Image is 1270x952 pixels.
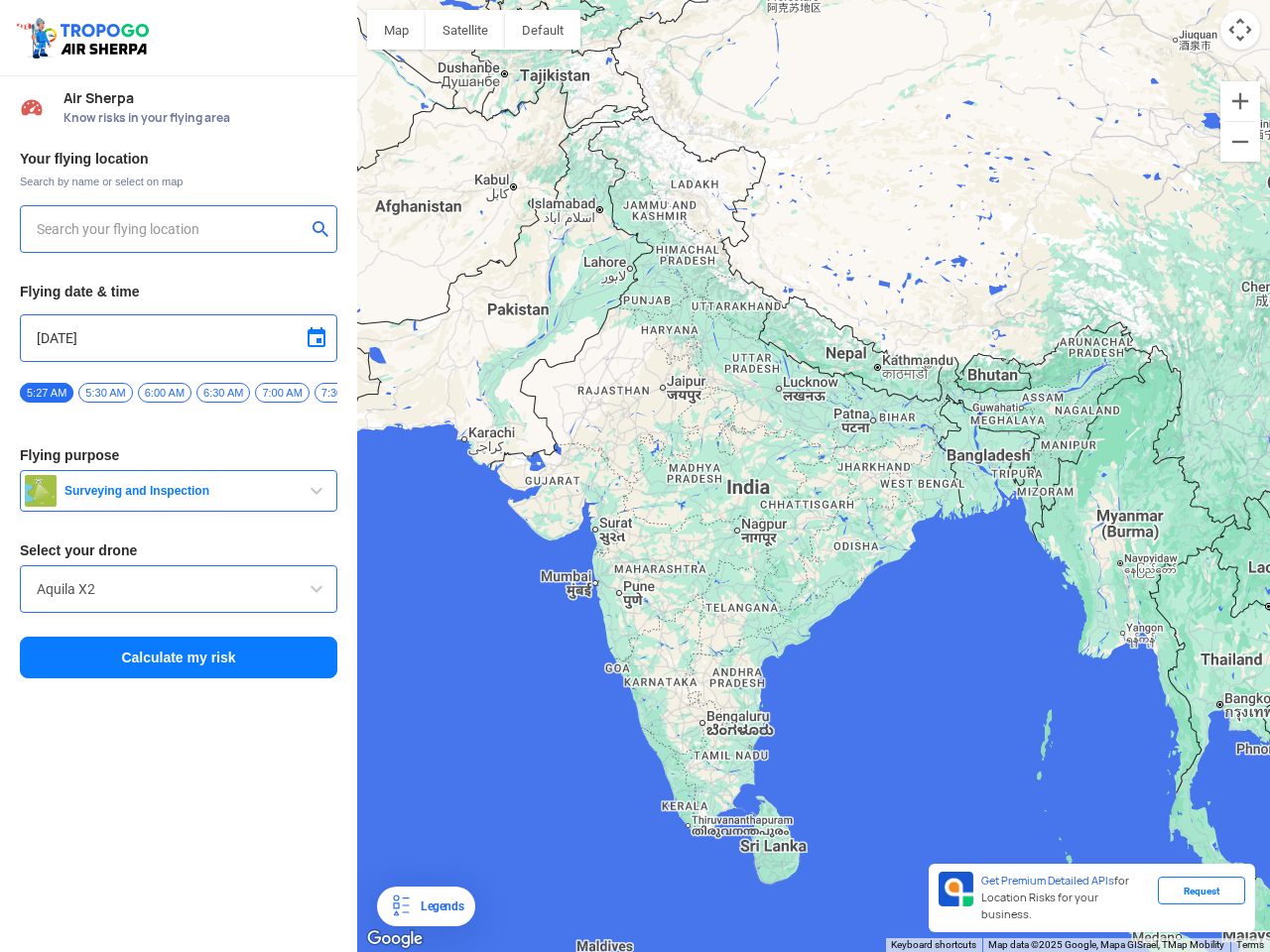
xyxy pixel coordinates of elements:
[20,95,44,119] img: Risk Scores
[20,448,337,462] h3: Flying purpose
[1220,10,1260,50] button: Map camera controls
[891,938,976,952] button: Keyboard shortcuts
[1158,877,1245,904] div: Request
[255,383,309,403] span: 7:00 AM
[1220,122,1260,162] button: Zoom out
[20,152,337,166] h3: Your flying location
[362,926,428,952] img: Google
[315,383,368,403] span: 7:30 AM
[1236,939,1264,950] a: Terms
[1220,81,1260,121] button: Zoom in
[20,383,73,403] span: 5:27 AM
[63,90,337,106] span: Air Sherpa
[988,939,1224,950] span: Map data ©2025 Google, Mapa GISrael, TMap Mobility
[37,217,306,241] input: Search your flying location
[973,872,1158,924] div: for Location Risks for your business.
[37,326,320,350] input: Select Date
[20,174,337,189] span: Search by name or select on map
[25,475,57,507] img: survey.png
[389,894,413,918] img: Legends
[362,926,428,952] a: Open this area in Google Maps (opens a new window)
[196,383,250,403] span: 6:30 AM
[20,543,337,557] h3: Select your drone
[78,383,132,403] span: 5:30 AM
[939,872,973,906] img: Premium APIs
[37,577,320,601] input: Search by name or Brand
[20,285,337,298] h3: Flying date & time
[20,470,337,512] button: Surveying and Inspection
[413,894,463,918] div: Legends
[367,10,426,50] button: Show street map
[57,483,305,499] span: Surveying and Inspection
[63,110,337,126] span: Know risks in your flying area
[138,383,191,403] span: 6:00 AM
[426,10,505,50] button: Show satellite imagery
[15,15,156,60] img: ic_tgdronemaps.svg
[20,637,337,678] button: Calculate my risk
[981,874,1114,888] span: Get Premium Detailed APIs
